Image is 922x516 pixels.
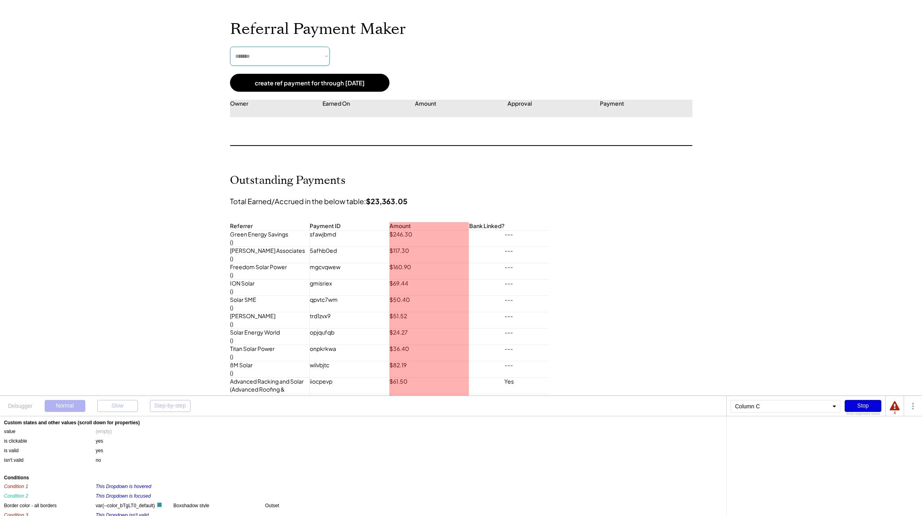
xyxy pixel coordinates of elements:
div: $61.50 [389,378,469,392]
div: qpvtc7wm [310,296,389,310]
div: (empty) [96,428,112,435]
div: --- [469,361,548,376]
div: $82.19 [389,361,469,376]
div: Show responsive boxes [845,412,881,416]
div: $51.52 [389,312,469,327]
div: Owner [230,100,310,118]
div: --- [469,280,548,294]
div: Approval [507,100,587,118]
div: $24.27 [389,329,469,343]
div: Green Energy Savings () [230,230,309,246]
div: --- [469,312,548,327]
div: --- [469,329,548,343]
div: Ambia Solar (Ambia Energy, LLC) [230,394,309,410]
div: onpkrkwa [310,345,389,359]
div: is clickable [4,438,94,444]
div: 8M Solar () [230,361,309,377]
div: $160.90 [389,263,469,278]
div: Conditions [4,475,722,480]
div: $50.40 [389,296,469,310]
div: Boxshadow style [173,502,265,508]
div: 5afhb0ed [310,247,389,261]
div: iiocpevp [310,378,389,392]
div: Stop [845,400,881,412]
div: [PERSON_NAME] Associates () [230,247,309,262]
div: --- [469,345,548,359]
div: 4 [890,411,900,415]
div: Freedom Solar Power () [230,263,309,279]
div: --- [469,263,548,278]
div: $36.40 [389,345,469,359]
div: Titan Solar Power () [230,345,309,360]
div: Referrer [230,222,309,230]
div: ION Solar () [230,280,309,295]
div: Outset [265,502,279,509]
div: --- [469,296,548,310]
button: create ref payment for through [DATE] [230,74,389,92]
div: [PERSON_NAME] () [230,312,309,328]
div: Yes [469,394,548,408]
strong: $23,363.05 [366,197,407,206]
h2: Outstanding Payments [230,174,692,188]
div: sfawjbmd [310,230,389,245]
div: Condition 1 [4,483,96,488]
div: is valid [4,447,94,454]
div: $69.44 [389,280,469,294]
div: trd1zvx9 [310,312,389,327]
div: Earned On [322,100,402,118]
div: $117.30 [389,247,469,261]
div: This Dropdown is focused [96,493,151,499]
div: --- [469,247,548,261]
div: Total Earned/Accrued in the below table: [230,196,407,206]
div: --- [469,230,548,245]
div: Border color - all borders [4,502,96,508]
div: gmisriex [310,280,389,294]
div: This Dropdown is hovered [96,483,151,490]
div: value [4,428,94,435]
div: Yes [469,378,548,392]
div: Custom states and other values (scroll down for properties) [4,420,140,425]
div: $246.30 [389,230,469,245]
div: var(--color_bTgLT0_default) [96,502,155,509]
div: isn't valid [4,457,94,463]
div: Amount [415,100,495,118]
div: opjqufqb [310,329,389,343]
div: Advanced Racking and Solar (Advanced Roofing & Construction LLC) [230,378,309,401]
div: Amount [389,222,469,230]
div: yes [96,447,103,454]
div: yes [96,438,103,444]
h1: Referral Payment Maker [230,20,692,39]
div: Condition 2 [4,493,96,498]
div: Payment ID [310,222,389,230]
div: Bank Linked? [469,222,548,230]
div: no [96,457,101,463]
div: Solar SME () [230,296,309,311]
div: mgcvqwew [310,263,389,278]
div: $82.90 [389,394,469,408]
div: Solar Energy World () [230,329,309,344]
div: Column C [731,400,840,413]
div: y1gk85zq [310,394,389,408]
div: Payment [600,100,680,118]
div: wilvbjtc [310,361,389,376]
